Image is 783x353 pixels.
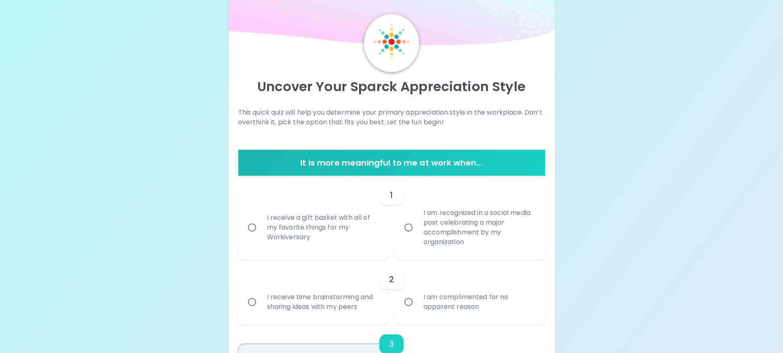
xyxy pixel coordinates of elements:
[238,260,545,325] div: choice-group-check
[238,176,545,260] div: choice-group-check
[374,24,409,60] img: Sparck Logo
[417,198,541,257] div: I am recognized in a social media post celebrating a major accomplishment by my organization
[238,79,545,95] p: Uncover Your Sparck Appreciation Style
[261,203,384,252] div: I receive a gift basket with all of my favorite things for my Workiversary
[238,108,545,127] p: This quick quiz will help you determine your primary appreciation style in the workplace. Don’t o...
[389,273,394,286] h6: 2
[417,283,541,321] div: I am complimented for no apparent reason
[261,283,384,321] div: I receive time brainstorming and sharing ideas with my peers
[389,338,394,351] h6: 3
[242,156,542,169] h6: It is more meaningful to me at work when...
[390,189,393,202] h6: 1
